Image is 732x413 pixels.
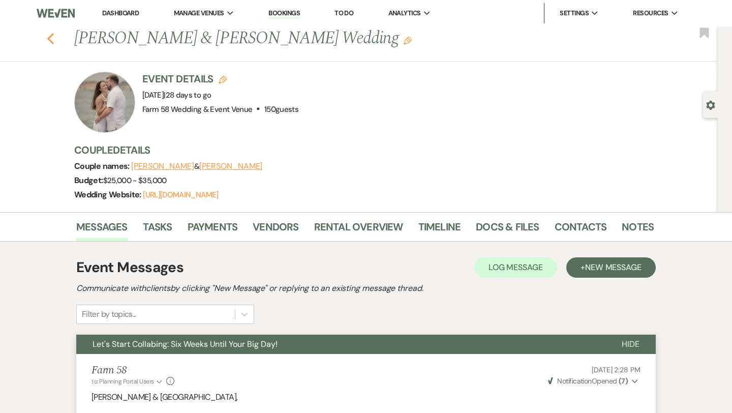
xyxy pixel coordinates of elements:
[253,219,298,241] a: Vendors
[74,189,143,200] span: Wedding Website:
[82,308,136,320] div: Filter by topics...
[91,364,174,377] h5: Farm 58
[74,143,644,157] h3: Couple Details
[633,8,668,18] span: Resources
[264,104,298,114] span: 150 guests
[418,219,461,241] a: Timeline
[560,8,589,18] span: Settings
[91,377,154,386] span: to: Planning Portal Users
[474,257,557,278] button: Log Message
[76,335,605,354] button: Let's Start Collabing: Six Weeks Until Your Big Day!
[334,9,353,17] a: To Do
[489,262,543,273] span: Log Message
[37,3,75,24] img: Weven Logo
[188,219,238,241] a: Payments
[622,219,654,241] a: Notes
[388,8,421,18] span: Analytics
[74,26,530,51] h1: [PERSON_NAME] & [PERSON_NAME] Wedding
[76,282,656,294] h2: Communicate with clients by clicking "New Message" or replying to an existing message thread.
[76,219,128,241] a: Messages
[143,190,218,200] a: [URL][DOMAIN_NAME]
[76,257,184,278] h1: Event Messages
[557,376,591,386] span: Notification
[546,376,640,387] button: NotificationOpened (7)
[605,335,656,354] button: Hide
[174,8,224,18] span: Manage Venues
[619,376,628,386] strong: ( 7 )
[91,377,164,386] button: to: Planning Portal Users
[131,162,194,170] button: [PERSON_NAME]
[142,104,252,114] span: Farm 58 Wedding & Event Venue
[166,90,211,100] span: 28 days to go
[142,72,298,86] h3: Event Details
[404,36,412,45] button: Edit
[199,162,262,170] button: [PERSON_NAME]
[592,365,640,374] span: [DATE] 2:28 PM
[131,161,262,171] span: &
[548,376,628,386] span: Opened
[143,219,172,241] a: Tasks
[164,90,211,100] span: |
[476,219,539,241] a: Docs & Files
[102,9,139,17] a: Dashboard
[622,339,639,349] span: Hide
[566,257,656,278] button: +New Message
[314,219,403,241] a: Rental Overview
[706,100,715,109] button: Open lead details
[74,175,103,186] span: Budget:
[585,262,642,273] span: New Message
[93,339,278,349] span: Let's Start Collabing: Six Weeks Until Your Big Day!
[103,175,167,186] span: $25,000 - $35,000
[268,9,300,18] a: Bookings
[142,90,211,100] span: [DATE]
[91,391,640,404] p: [PERSON_NAME] & [GEOGRAPHIC_DATA],
[555,219,607,241] a: Contacts
[74,161,131,171] span: Couple names:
